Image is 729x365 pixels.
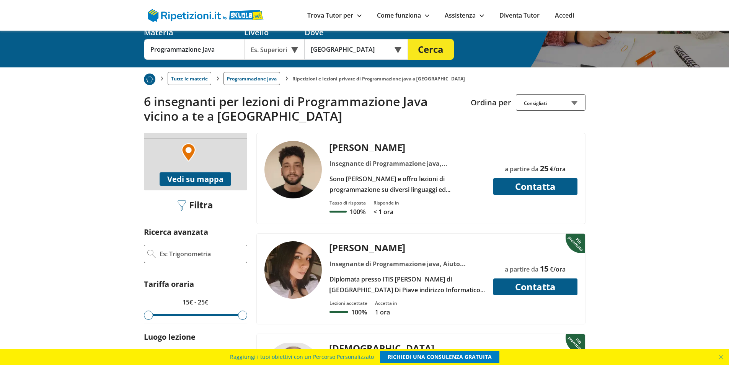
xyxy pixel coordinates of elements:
[329,300,367,306] div: Lezioni accettate
[160,172,231,186] button: Vedi su mappa
[168,72,211,85] a: Tutte le materie
[147,250,156,258] img: Ricerca Avanzata
[307,11,362,20] a: Trova Tutor per
[499,11,540,20] a: Diventa Tutor
[159,248,244,260] input: Es: Trigonometria
[230,351,374,363] span: Raggiungi i tuoi obiettivi con un Percorso Personalizzato
[373,208,399,216] p: < 1 ora
[326,173,488,195] div: Sono [PERSON_NAME] e offro lezioni di programmazione su diversi linguaggi ed estrapolazioni dei d...
[351,308,367,316] p: 100%
[305,27,408,38] div: Dove
[223,72,280,85] a: Programmazione Java
[326,158,488,169] div: Insegnante di Programmazione java, Programmazione c++, Programmazione html, Programmazione javasc...
[375,300,397,306] div: Accetta in
[326,241,488,254] div: [PERSON_NAME]
[148,9,264,22] img: logo Skuola.net | Ripetizioni.it
[375,308,397,316] p: 1 ora
[550,265,566,273] span: €/ora
[505,165,538,173] span: a partire da
[305,39,398,60] input: Es. Indirizzo o CAP
[144,74,155,85] img: Piu prenotato
[264,141,322,198] img: tutor a Villorba - Marco
[540,163,548,173] span: 25
[505,265,538,273] span: a partire da
[408,39,454,60] button: Cerca
[144,279,194,289] label: Tariffa oraria
[326,141,488,154] div: [PERSON_NAME]
[377,11,429,20] a: Come funziona
[144,227,208,237] label: Ricerca avanzata
[148,10,264,19] a: logo Skuola.net | Ripetizioni.it
[244,27,305,38] div: Livello
[244,39,305,60] div: Es. Superiori
[178,200,186,211] img: Filtra filtri mobile
[445,11,484,20] a: Assistenza
[326,274,488,295] div: Diplomata presso ITIS [PERSON_NAME] di [GEOGRAPHIC_DATA] Di Piave indirizzo Informatico ho proced...
[373,200,399,206] div: Risponde in
[566,333,587,354] img: Piu prenotato
[350,208,365,216] p: 100%
[493,278,577,295] button: Contatta
[493,178,577,195] button: Contatta
[326,259,488,269] div: Insegnante di Programmazione java, Aiuto compiti, Aiuto tesi, Informatica, Programmazione, Progra...
[516,94,585,111] div: Consigliati
[144,67,585,85] nav: breadcrumb d-none d-tablet-block
[144,94,465,124] h2: 6 insegnanti per lezioni di Programmazione Java vicino a te a [GEOGRAPHIC_DATA]
[144,332,196,342] label: Luogo lezione
[566,233,587,254] img: Piu prenotato
[144,39,244,60] input: Es. Matematica
[175,200,216,211] div: Filtra
[540,264,548,274] span: 15
[380,351,499,363] a: RICHIEDI UNA CONSULENZA GRATUITA
[329,200,366,206] div: Tasso di risposta
[144,297,247,308] p: 15€ - 25€
[264,241,322,299] img: tutor a venezia - Alessia
[144,27,244,38] div: Materia
[555,11,574,20] a: Accedi
[181,143,196,162] img: Marker
[550,165,566,173] span: €/ora
[471,97,511,108] label: Ordina per
[292,75,465,82] li: Ripetizioni e lezioni private di Programmazione java a [GEOGRAPHIC_DATA]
